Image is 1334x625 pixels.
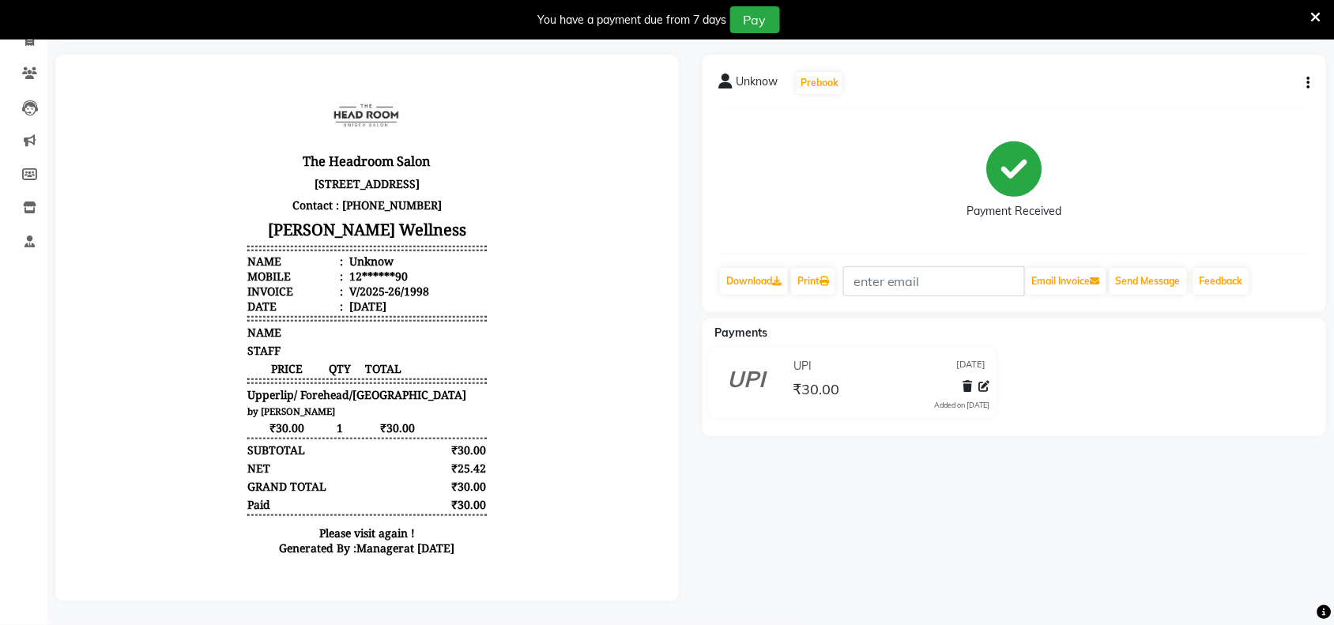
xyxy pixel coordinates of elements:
div: ₹30.00 [353,427,416,442]
span: Manager [285,470,333,485]
span: Unknow [736,73,778,96]
span: : [269,228,272,243]
div: Mobile [176,198,272,213]
span: [DATE] [957,358,986,375]
button: Email Invoice [1026,268,1106,295]
p: Contact : [PHONE_NUMBER] [176,124,415,145]
div: GRAND TOTAL [176,409,255,424]
div: Unknow [275,183,322,198]
span: : [269,213,272,228]
a: Download [720,268,788,295]
div: Date [176,228,272,243]
div: [DATE] [275,228,315,243]
span: 1 [255,350,281,365]
small: by [PERSON_NAME] [176,335,264,347]
div: Added on [DATE] [935,400,990,411]
div: V/2025-26/1998 [275,213,358,228]
div: ₹25.42 [353,390,416,405]
span: UPI [793,358,812,375]
p: [STREET_ADDRESS] [176,103,415,124]
span: PRICE [176,291,255,306]
span: ₹30.00 [793,380,839,402]
a: Feedback [1193,268,1249,295]
span: STAFF [176,273,209,288]
div: Paid [176,427,199,442]
div: NET [176,390,199,405]
button: Pay [730,6,780,33]
button: Prebook [797,72,842,94]
div: Invoice [176,213,272,228]
span: TOTAL [281,291,344,306]
span: ₹30.00 [176,350,255,365]
div: You have a payment due from 7 days [538,12,727,28]
div: SUBTOTAL [176,372,234,387]
img: file_1724834115589.jpeg [236,13,355,76]
span: ₹30.00 [281,350,344,365]
a: Print [791,268,835,295]
button: Send Message [1110,268,1187,295]
div: Payment Received [967,204,1062,220]
span: QTY [255,291,281,306]
div: Generated By : at [DATE] [176,470,415,485]
span: : [269,183,272,198]
div: ₹30.00 [353,372,416,387]
span: NAME [176,254,210,269]
h3: [PERSON_NAME] Wellness [176,145,415,173]
p: Please visit again ! [176,455,415,470]
span: Upperlip/ Forehead/[GEOGRAPHIC_DATA] [176,317,395,332]
span: Payments [714,326,767,340]
h3: The Headroom Salon [176,79,415,103]
span: : [269,198,272,213]
div: ₹30.00 [353,409,416,424]
input: enter email [843,266,1025,296]
div: Name [176,183,272,198]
